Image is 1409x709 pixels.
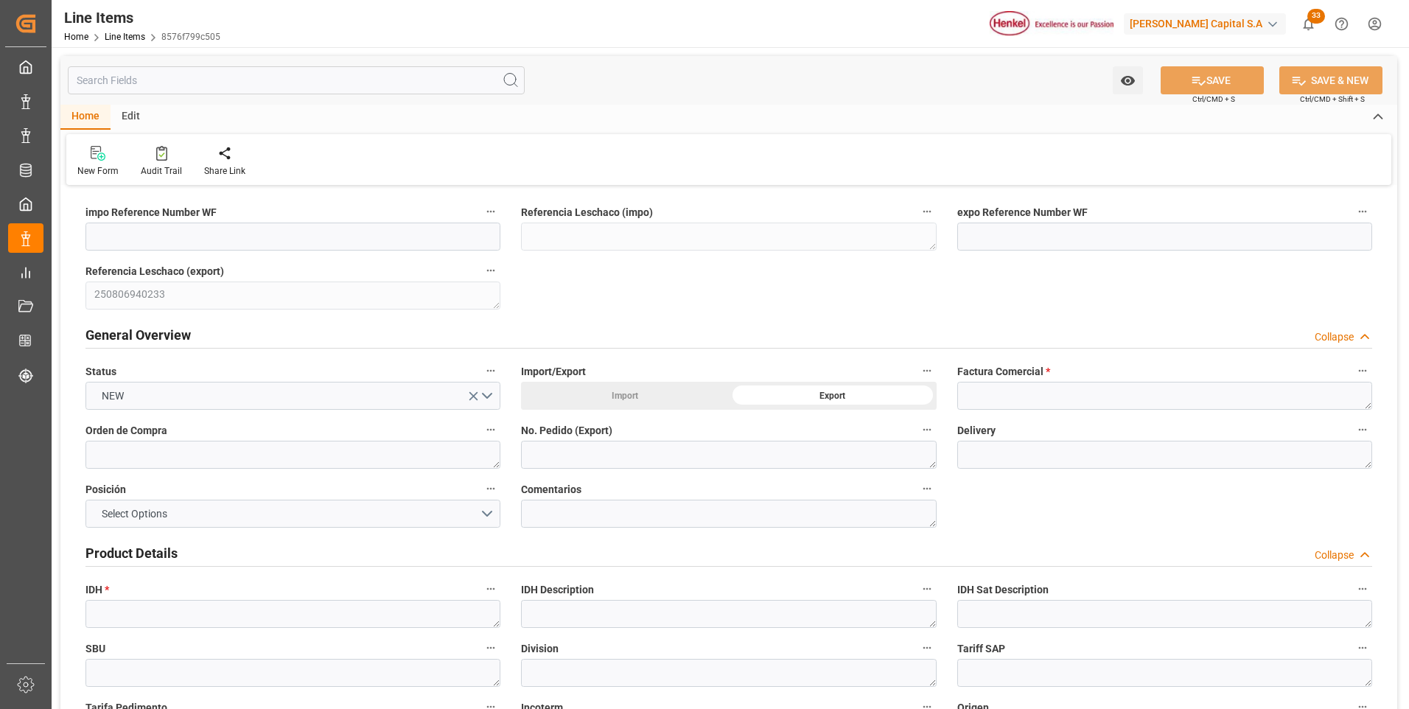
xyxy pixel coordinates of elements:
span: Comentarios [521,482,581,497]
a: Home [64,32,88,42]
span: Ctrl/CMD + Shift + S [1300,94,1365,105]
a: Line Items [105,32,145,42]
button: open menu [85,500,500,528]
h2: General Overview [85,325,191,345]
button: Posición [481,479,500,498]
span: NEW [94,388,131,404]
span: Tariff SAP [957,641,1005,657]
button: expo Reference Number WF [1353,202,1372,221]
button: Help Center [1325,7,1358,41]
button: open menu [1113,66,1143,94]
div: Line Items [64,7,220,29]
textarea: 250806940233 [85,282,500,310]
span: Import/Export [521,364,586,380]
div: Import [521,382,729,410]
button: Delivery [1353,420,1372,439]
button: impo Reference Number WF [481,202,500,221]
button: Import/Export [917,361,937,380]
div: Edit [111,105,151,130]
div: Export [729,382,937,410]
span: Status [85,364,116,380]
div: New Form [77,164,119,178]
span: Orden de Compra [85,423,167,439]
div: Share Link [204,164,245,178]
span: No. Pedido (Export) [521,423,612,439]
span: Factura Comercial [957,364,1050,380]
div: Collapse [1315,548,1354,563]
button: Comentarios [917,479,937,498]
button: Tariff SAP [1353,638,1372,657]
span: 33 [1307,9,1325,24]
button: SAVE & NEW [1279,66,1382,94]
button: show 33 new notifications [1292,7,1325,41]
div: Collapse [1315,329,1354,345]
button: SBU [481,638,500,657]
button: IDH * [481,579,500,598]
img: Henkel%20logo.jpg_1689854090.jpg [990,11,1113,37]
span: Ctrl/CMD + S [1192,94,1235,105]
div: Home [60,105,111,130]
span: Referencia Leschaco (export) [85,264,224,279]
button: Referencia Leschaco (impo) [917,202,937,221]
button: Referencia Leschaco (export) [481,261,500,280]
div: [PERSON_NAME] Capital S.A [1124,13,1286,35]
span: impo Reference Number WF [85,205,217,220]
button: Factura Comercial * [1353,361,1372,380]
button: open menu [85,382,500,410]
button: IDH Description [917,579,937,598]
button: Orden de Compra [481,420,500,439]
button: [PERSON_NAME] Capital S.A [1124,10,1292,38]
span: SBU [85,641,105,657]
span: Division [521,641,559,657]
div: Audit Trail [141,164,182,178]
span: Posición [85,482,126,497]
button: No. Pedido (Export) [917,420,937,439]
button: Status [481,361,500,380]
button: IDH Sat Description [1353,579,1372,598]
span: IDH [85,582,109,598]
h2: Product Details [85,543,178,563]
input: Search Fields [68,66,525,94]
span: Select Options [94,506,175,522]
span: IDH Description [521,582,594,598]
button: Division [917,638,937,657]
button: SAVE [1161,66,1264,94]
span: IDH Sat Description [957,582,1049,598]
span: Referencia Leschaco (impo) [521,205,653,220]
span: expo Reference Number WF [957,205,1088,220]
span: Delivery [957,423,996,439]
